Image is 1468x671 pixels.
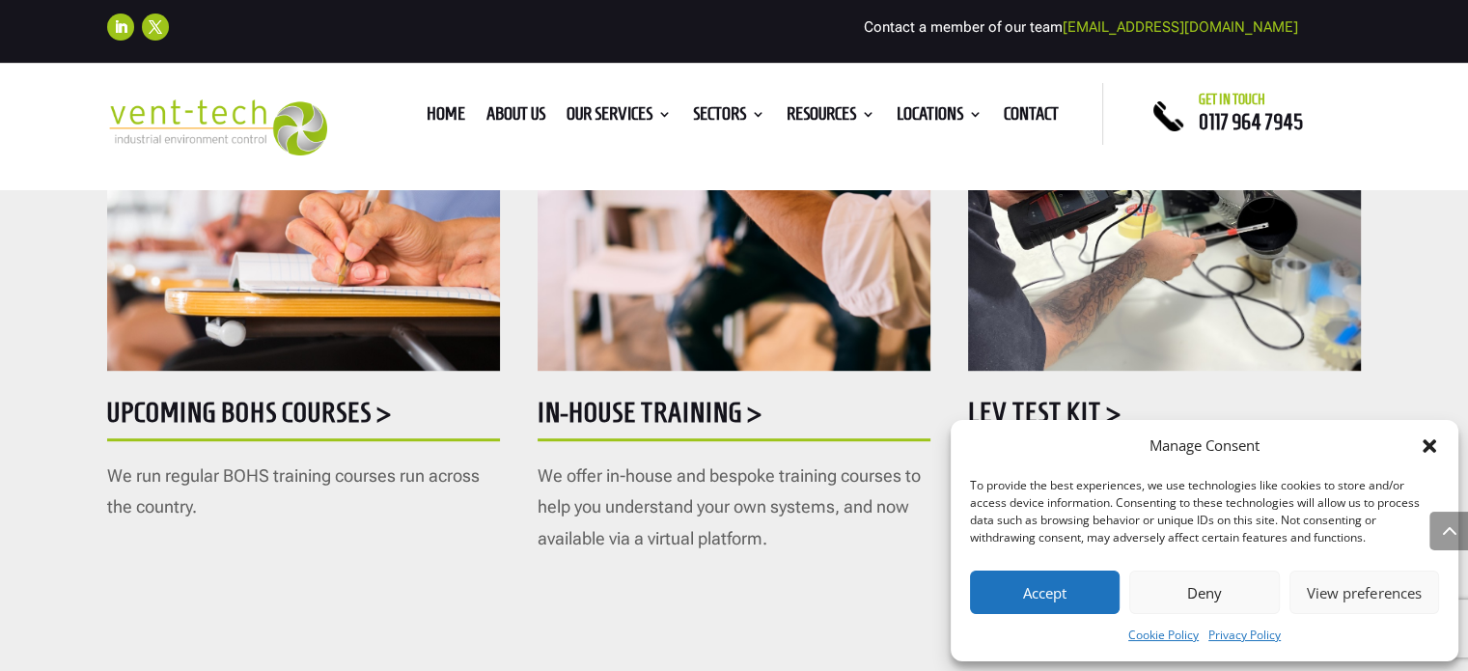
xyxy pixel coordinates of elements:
a: Contact [1004,107,1059,128]
a: Locations [897,107,983,128]
a: Our Services [567,107,672,128]
div: Manage Consent [1149,434,1260,458]
h5: In-house training > [538,399,930,436]
a: [EMAIL_ADDRESS][DOMAIN_NAME] [1063,18,1298,36]
button: View preferences [1289,571,1439,614]
a: Follow on LinkedIn [107,14,134,41]
span: We offer in-house and bespoke training courses to help you understand your own systems, and now a... [538,465,921,548]
h5: LEV Test Kit > [968,399,1361,436]
a: 0117 964 7945 [1199,110,1303,133]
a: Follow on X [142,14,169,41]
div: To provide the best experiences, we use technologies like cookies to store and/or access device i... [970,477,1437,546]
a: Resources [787,107,875,128]
a: Sectors [693,107,765,128]
a: Home [427,107,465,128]
span: Contact a member of our team [864,18,1298,36]
span: Get in touch [1199,92,1265,107]
a: Cookie Policy [1128,624,1199,647]
a: About us [486,107,545,128]
button: Deny [1129,571,1279,614]
h5: Upcoming BOHS courses > [107,399,500,436]
img: 2023-09-27T08_35_16.549ZVENT-TECH---Clear-background [107,99,328,156]
a: Privacy Policy [1208,624,1281,647]
button: Accept [970,571,1120,614]
p: We run regular BOHS training courses run across the country. [107,461,500,523]
div: Close dialog [1420,436,1439,456]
